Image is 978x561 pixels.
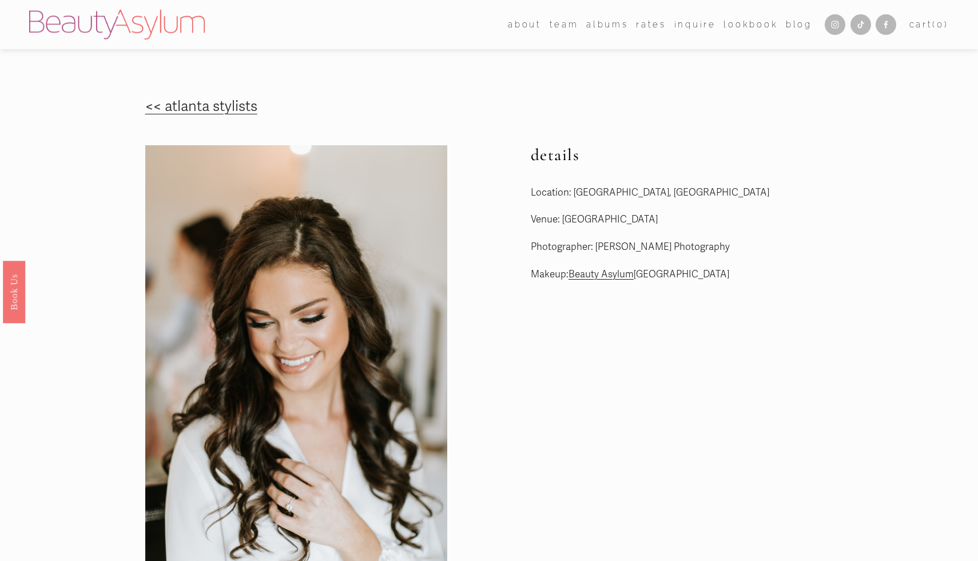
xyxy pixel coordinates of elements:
[531,184,833,202] p: Location: [GEOGRAPHIC_DATA], [GEOGRAPHIC_DATA]
[508,17,542,33] span: about
[586,16,628,33] a: albums
[909,17,949,33] a: 0 items in cart
[937,19,944,29] span: 0
[29,10,205,39] img: Beauty Asylum | Bridal Hair &amp; Makeup Charlotte &amp; Atlanta
[531,145,833,165] h2: details
[876,14,896,35] a: Facebook
[636,16,666,33] a: Rates
[3,260,25,323] a: Book Us
[550,17,579,33] span: team
[531,211,833,229] p: Venue: [GEOGRAPHIC_DATA]
[932,19,948,29] span: ( )
[786,16,812,33] a: Blog
[723,16,778,33] a: Lookbook
[825,14,845,35] a: Instagram
[568,268,634,280] a: Beauty Asylum
[550,16,579,33] a: folder dropdown
[508,16,542,33] a: folder dropdown
[145,97,257,115] a: << atlanta stylists
[850,14,871,35] a: TikTok
[674,16,716,33] a: Inquire
[531,238,833,256] p: Photographer: [PERSON_NAME] Photography
[531,266,833,284] p: Makeup: [GEOGRAPHIC_DATA]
